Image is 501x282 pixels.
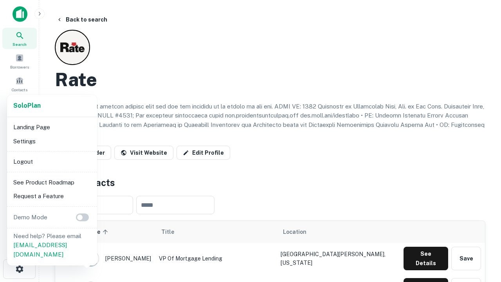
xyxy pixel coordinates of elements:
a: [EMAIL_ADDRESS][DOMAIN_NAME] [13,242,67,258]
p: Demo Mode [10,213,50,222]
li: Landing Page [10,120,94,134]
li: See Product Roadmap [10,175,94,190]
li: Request a Feature [10,189,94,203]
a: SoloPlan [13,101,41,110]
strong: Solo Plan [13,102,41,109]
iframe: Chat Widget [462,219,501,257]
li: Settings [10,134,94,148]
p: Need help? Please email [13,231,91,259]
li: Logout [10,155,94,169]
